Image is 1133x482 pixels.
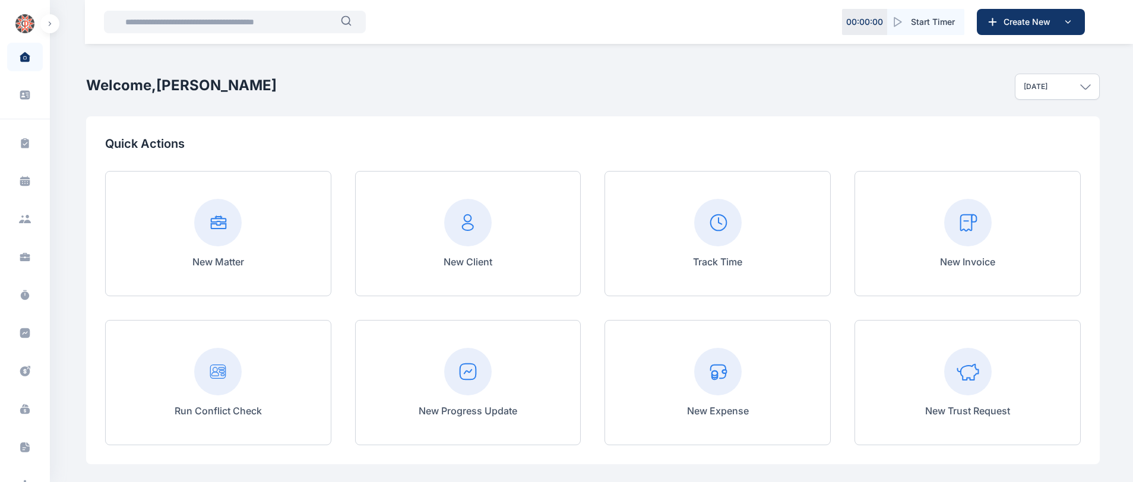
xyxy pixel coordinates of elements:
[887,9,964,35] button: Start Timer
[846,16,883,28] p: 00 : 00 : 00
[687,404,749,418] p: New Expense
[419,404,517,418] p: New Progress Update
[1024,82,1047,91] p: [DATE]
[175,404,262,418] p: Run Conflict Check
[693,255,742,269] p: Track Time
[911,16,955,28] span: Start Timer
[940,255,995,269] p: New Invoice
[444,255,492,269] p: New Client
[86,76,277,95] h2: Welcome, [PERSON_NAME]
[925,404,1010,418] p: New Trust Request
[977,9,1085,35] button: Create New
[999,16,1061,28] span: Create New
[192,255,244,269] p: New Matter
[105,135,1081,152] p: Quick Actions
